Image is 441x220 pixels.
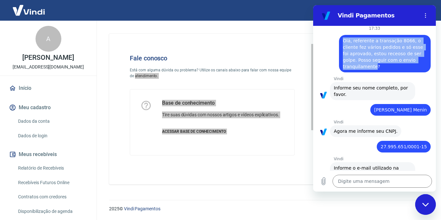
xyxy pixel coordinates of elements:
img: Vindi [8,0,50,20]
a: Dados da conta [15,115,89,128]
div: A [36,26,61,52]
iframe: Janela de mensagens [313,5,436,192]
a: ACESSAR BASE DE CONHECIMENTO [162,129,279,134]
button: Meu cadastro [8,100,89,115]
button: Sair [410,5,433,16]
a: Início [8,81,89,95]
p: [PERSON_NAME] [22,54,74,61]
a: Contratos com credores [15,190,89,204]
img: Fale conosco [311,44,409,130]
a: Vindi Pagamentos [124,206,160,211]
p: 2025 © [109,205,426,212]
a: Recebíveis Futuros Online [15,176,89,189]
p: [EMAIL_ADDRESS][DOMAIN_NAME] [13,64,84,70]
iframe: Botão para abrir a janela de mensagens, conversa em andamento [415,194,436,215]
a: Relatório de Recebíveis [15,162,89,175]
h4: Fale conosco [130,54,295,62]
p: Está com alguma dúvida ou problema? Utilize os canais abaixo para falar com nossa equipe de atend... [130,67,295,79]
h5: Base de conhecimento [162,100,279,106]
h6: Tire suas dúvidas com nossos artigos e vídeos explicativos. [162,111,279,118]
button: Meus recebíveis [8,147,89,162]
a: Disponibilização de agenda [15,205,89,218]
span: ACESSAR BASE DE CONHECIMENTO [162,129,226,134]
a: Dados de login [15,129,89,142]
